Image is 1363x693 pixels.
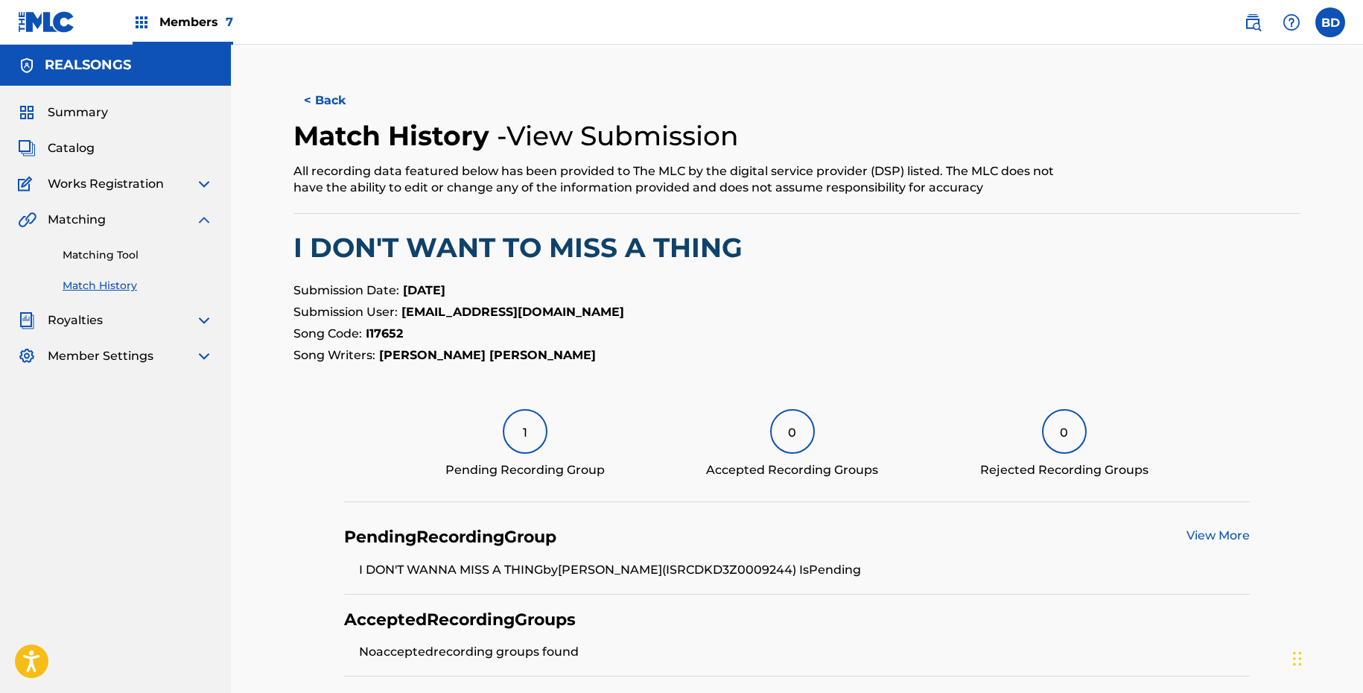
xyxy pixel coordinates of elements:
li: No accepted recording groups found [359,643,1251,661]
span: Royalties [48,311,103,329]
h2: I DON'T WANT TO MISS A THING [293,231,1300,265]
h4: - View Submission [497,119,739,153]
div: 0 [770,409,815,454]
img: search [1244,13,1262,31]
span: Catalog [48,139,95,157]
iframe: Chat Widget [1289,621,1363,693]
h2: Match History [293,119,497,153]
span: Song Code: [293,326,362,341]
img: Matching [18,211,36,229]
a: Matching Tool [63,247,213,263]
img: Top Rightsholders [133,13,150,31]
img: Member Settings [18,347,36,365]
div: Accepted Recording Groups [706,461,878,479]
span: Submission User: [293,305,398,319]
h4: Accepted Recording Groups [344,610,576,630]
a: SummarySummary [18,104,108,121]
div: 0 [1042,409,1087,454]
div: 1 [503,409,547,454]
li: I DON'T WANNA MISS A THING by [PERSON_NAME] (ISRC DKD3Z0009244 ) Is Pending [359,561,1251,579]
span: Song Writers: [293,348,375,362]
span: Summary [48,104,108,121]
strong: [PERSON_NAME] [PERSON_NAME] [379,348,596,362]
strong: [EMAIL_ADDRESS][DOMAIN_NAME] [401,305,624,319]
a: CatalogCatalog [18,139,95,157]
img: Royalties [18,311,36,329]
span: Submission Date: [293,283,399,297]
h5: REALSONGS [45,57,131,74]
img: help [1283,13,1300,31]
span: Matching [48,211,106,229]
span: Members [159,13,233,31]
img: Works Registration [18,175,37,193]
h4: Pending Recording Group [344,527,556,548]
img: Accounts [18,57,36,75]
img: expand [195,347,213,365]
img: expand [195,311,213,329]
img: MLC Logo [18,11,75,33]
a: Match History [63,278,213,294]
img: Summary [18,104,36,121]
a: View More [1186,528,1250,542]
img: Catalog [18,139,36,157]
img: expand [195,175,213,193]
strong: I17652 [366,326,403,341]
iframe: Resource Center [1321,458,1363,578]
div: Help [1277,7,1306,37]
div: All recording data featured below has been provided to The MLC by the digital service provider (D... [293,163,1069,196]
div: User Menu [1315,7,1345,37]
strong: [DATE] [403,283,445,297]
span: Works Registration [48,175,164,193]
img: expand [195,211,213,229]
span: Member Settings [48,347,153,365]
button: < Back [293,82,383,119]
span: 7 [226,15,233,29]
a: Public Search [1238,7,1268,37]
div: Drag [1293,636,1302,681]
div: Pending Recording Group [445,461,605,479]
div: Rejected Recording Groups [980,461,1148,479]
